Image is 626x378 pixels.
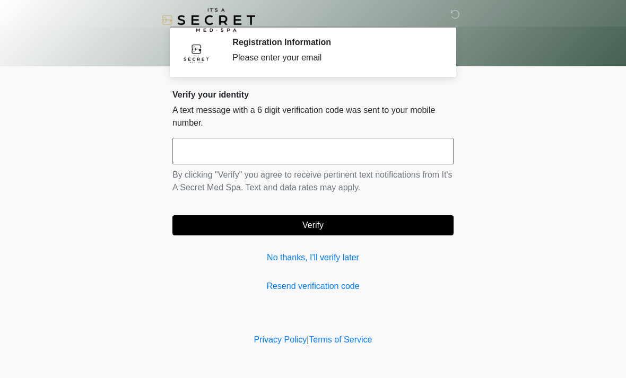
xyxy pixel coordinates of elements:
[172,90,454,100] h2: Verify your identity
[232,51,438,64] div: Please enter your email
[172,215,454,235] button: Verify
[254,335,307,344] a: Privacy Policy
[172,104,454,129] p: A text message with a 6 digit verification code was sent to your mobile number.
[307,335,309,344] a: |
[172,251,454,264] a: No thanks, I'll verify later
[309,335,372,344] a: Terms of Service
[180,37,212,69] img: Agent Avatar
[162,8,255,32] img: It's A Secret Med Spa Logo
[172,280,454,293] a: Resend verification code
[232,37,438,47] h2: Registration Information
[172,169,454,194] p: By clicking "Verify" you agree to receive pertinent text notifications from It's A Secret Med Spa...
